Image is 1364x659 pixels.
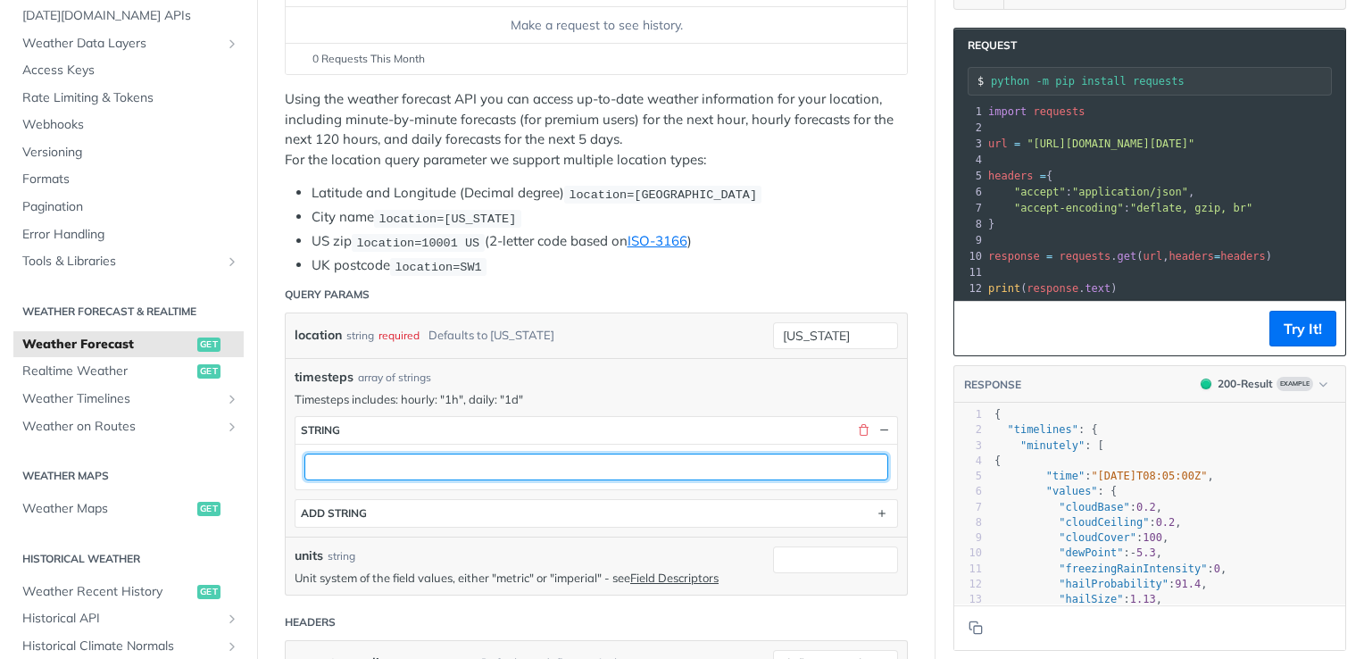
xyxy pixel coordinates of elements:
a: Weather Mapsget [13,496,244,522]
a: Webhooks [13,112,244,138]
div: 1 [954,407,982,422]
span: "timelines" [1007,423,1077,436]
a: Weather Data LayersShow subpages for Weather Data Layers [13,30,244,57]
span: = [1046,250,1052,263]
span: [DATE][DOMAIN_NAME] APIs [22,7,239,25]
span: 0 [1214,563,1220,575]
a: Weather Forecastget [13,331,244,358]
span: url [1143,250,1162,263]
div: Headers [285,614,336,630]
span: 0 Requests This Month [312,51,425,67]
span: headers [1169,250,1214,263]
span: "deflate, gzip, br" [1130,202,1252,214]
span: Weather Timelines [22,390,220,408]
span: get [197,585,220,599]
span: : { [994,485,1117,497]
span: "[DATE]T08:05:00Z" [1091,470,1207,482]
span: : , [994,563,1227,575]
div: 2 [954,422,982,438]
span: = [1040,170,1046,182]
div: 7 [954,200,985,216]
div: 12 [954,577,982,592]
span: requests [1034,105,1085,118]
span: Weather Data Layers [22,35,220,53]
div: ADD string [301,506,367,520]
div: 11 [954,562,982,577]
span: timesteps [295,368,353,387]
li: US zip (2-letter code based on ) [312,231,908,252]
span: Formats [22,171,239,188]
div: 200 - Result [1218,376,1273,392]
div: 7 [954,500,982,515]
span: 91.4 [1175,578,1201,590]
a: Rate Limiting & Tokens [13,85,244,112]
a: Field Descriptors [630,571,719,585]
p: Using the weather forecast API you can access up-to-date weather information for your location, i... [285,89,908,170]
button: Show subpages for Historical API [225,612,239,626]
span: location=10001 US [356,236,479,249]
div: 4 [954,454,982,469]
a: Pagination [13,194,244,221]
div: 1 [954,104,985,120]
span: "minutely" [1020,439,1085,452]
button: Hide [876,422,892,438]
span: "cloudCeiling" [1059,516,1149,529]
a: Weather TimelinesShow subpages for Weather Timelines [13,386,244,413]
a: Weather on RoutesShow subpages for Weather on Routes [13,413,244,440]
span: Weather Recent History [22,583,193,601]
span: Versioning [22,144,239,162]
div: 8 [954,216,985,232]
a: Realtime Weatherget [13,358,244,385]
span: Weather on Routes [22,418,220,436]
div: 6 [954,184,985,200]
label: location [295,322,342,348]
span: 0.2 [1156,516,1176,529]
a: Access Keys [13,57,244,84]
li: Latitude and Longitude (Decimal degree) [312,183,908,204]
span: get [197,502,220,516]
span: Historical API [22,610,220,628]
div: 8 [954,515,982,530]
span: 1.13 [1130,593,1156,605]
span: Rate Limiting & Tokens [22,89,239,107]
span: "hailSize" [1059,593,1123,605]
div: required [378,322,420,348]
span: = [1014,138,1020,150]
div: 10 [954,248,985,264]
span: 5.3 [1136,546,1156,559]
a: Tools & LibrariesShow subpages for Tools & Libraries [13,248,244,275]
span: headers [1220,250,1266,263]
span: get [197,338,220,352]
span: : , [994,546,1162,559]
h2: Weather Maps [13,468,244,484]
div: 5 [954,168,985,184]
div: Defaults to [US_STATE] [428,322,554,348]
span: "accept" [1014,186,1066,198]
h2: Weather Forecast & realtime [13,304,244,320]
a: [DATE][DOMAIN_NAME] APIs [13,3,244,29]
span: location=SW1 [395,260,481,273]
li: City name [312,207,908,228]
p: Unit system of the field values, either "metric" or "imperial" - see [295,570,764,586]
div: 9 [954,232,985,248]
h2: Historical Weather [13,551,244,567]
span: : , [994,516,1182,529]
span: "cloudBase" [1059,501,1129,513]
span: Pagination [22,198,239,216]
a: Historical APIShow subpages for Historical API [13,605,244,632]
div: 3 [954,136,985,152]
span: "cloudCover" [1059,531,1136,544]
span: : , [988,186,1194,198]
span: : , [994,531,1169,544]
span: Request [959,38,1017,54]
input: Request instructions [991,75,1331,88]
span: 0.2 [1136,501,1156,513]
div: 10 [954,546,982,561]
button: Delete [855,422,871,438]
a: Versioning [13,139,244,166]
span: : , [994,501,1162,513]
button: Show subpages for Tools & Libraries [225,254,239,269]
span: import [988,105,1027,118]
span: ( . ) [988,282,1118,295]
span: 100 [1143,531,1162,544]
